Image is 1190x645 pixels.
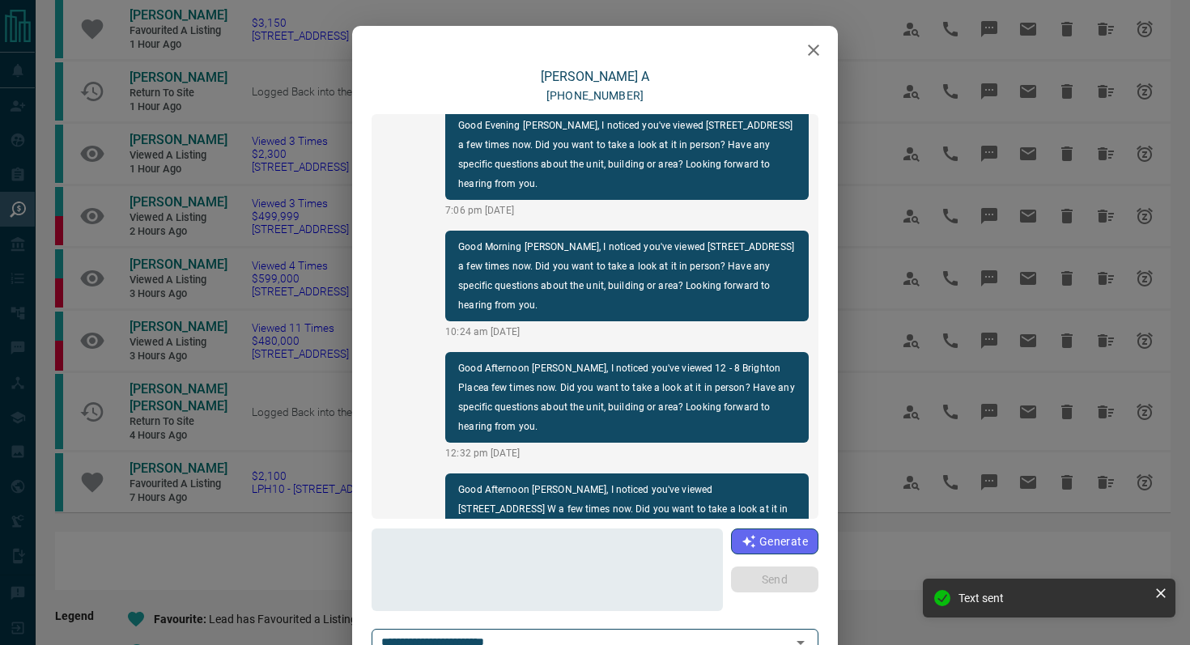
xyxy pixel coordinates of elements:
[445,203,809,218] p: 7:06 pm [DATE]
[541,69,649,84] a: [PERSON_NAME] A
[958,592,1148,605] div: Text sent
[458,359,796,436] p: Good Afternoon [PERSON_NAME], I noticed you've viewed 12 - 8 Brighton Placea few times now. Did y...
[458,480,796,558] p: Good Afternoon [PERSON_NAME], I noticed you've viewed [STREET_ADDRESS] W a few times now. Did you...
[731,528,818,554] button: Generate
[458,237,796,315] p: Good Morning [PERSON_NAME], I noticed you've viewed [STREET_ADDRESS] a few times now. Did you wan...
[445,446,809,460] p: 12:32 pm [DATE]
[445,325,809,339] p: 10:24 am [DATE]
[458,116,796,193] p: Good Evening [PERSON_NAME], I noticed you've viewed [STREET_ADDRESS] a few times now. Did you wan...
[546,87,644,104] p: [PHONE_NUMBER]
